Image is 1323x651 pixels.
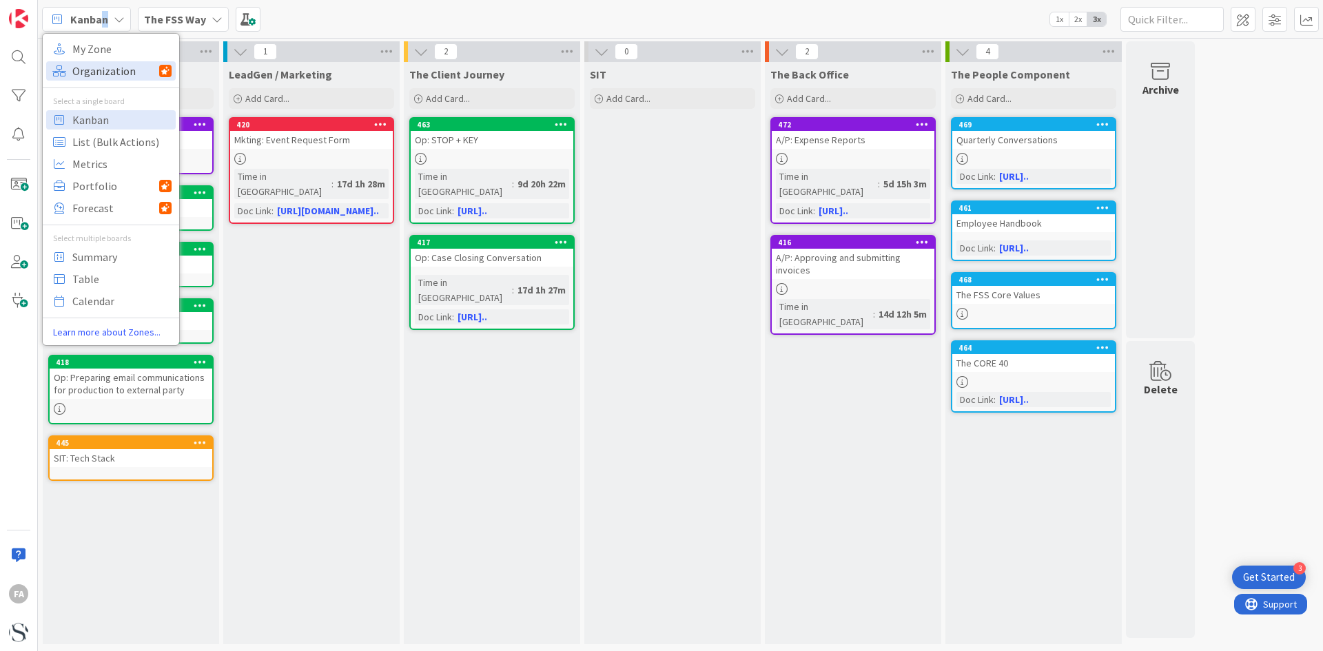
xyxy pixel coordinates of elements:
span: Organization [72,61,159,81]
div: Delete [1144,381,1178,397]
img: Visit kanbanzone.com [9,9,28,28]
input: Quick Filter... [1120,7,1224,32]
div: Get Started [1243,570,1295,584]
div: 17d 1h 27m [514,282,569,298]
div: Archive [1142,81,1179,98]
div: Op: STOP + KEY [411,131,573,149]
div: The CORE 40 [952,354,1115,372]
div: 416 [778,238,934,247]
span: Add Card... [426,92,470,105]
span: 3x [1087,12,1106,26]
div: Open Get Started checklist, remaining modules: 3 [1232,566,1306,589]
div: 5d 15h 3m [880,176,930,192]
div: 469 [958,120,1115,130]
span: : [994,392,996,407]
div: A/P: Approving and submitting invoices [772,249,934,279]
span: Forecast [72,198,159,218]
a: 418Op: Preparing email communications for production to external party [48,355,214,424]
span: Table [72,269,172,289]
span: Metrics [72,154,172,174]
span: 2 [795,43,819,60]
a: Portfolio [46,176,176,196]
span: : [271,203,274,218]
div: 420 [230,118,393,131]
div: Doc Link [956,392,994,407]
span: Support [29,2,63,19]
span: Add Card... [967,92,1012,105]
span: Add Card... [606,92,650,105]
div: Time in [GEOGRAPHIC_DATA] [415,169,512,199]
div: A/P: Expense Reports [772,131,934,149]
a: 468The FSS Core Values [951,272,1116,329]
div: 420Mkting: Event Request Form [230,118,393,149]
a: 420Mkting: Event Request FormTime in [GEOGRAPHIC_DATA]:17d 1h 28mDoc Link:[URL][DOMAIN_NAME].. [229,117,394,224]
div: Time in [GEOGRAPHIC_DATA] [234,169,331,199]
div: 461 [952,202,1115,214]
span: The Client Journey [409,68,504,81]
div: Select multiple boards [43,232,179,245]
span: 4 [976,43,999,60]
a: Table [46,269,176,289]
a: [URL].. [999,242,1029,254]
div: FA [9,584,28,603]
span: The Back Office [770,68,849,81]
span: : [873,307,875,322]
div: 461 [958,203,1115,213]
a: [URL].. [819,205,848,217]
div: Doc Link [776,203,813,218]
a: 416A/P: Approving and submitting invoicesTime in [GEOGRAPHIC_DATA]:14d 12h 5m [770,235,936,335]
a: 445SIT: Tech Stack [48,435,214,481]
span: Calendar [72,291,172,311]
div: Op: Case Closing Conversation [411,249,573,267]
div: 472 [778,120,934,130]
span: 2 [434,43,458,60]
span: : [452,203,454,218]
span: Portfolio [72,176,159,196]
span: : [331,176,334,192]
span: My Zone [72,39,172,59]
span: Summary [72,247,172,267]
a: Summary [46,247,176,267]
div: 445 [56,438,212,448]
div: 461Employee Handbook [952,202,1115,232]
a: 472A/P: Expense ReportsTime in [GEOGRAPHIC_DATA]:5d 15h 3mDoc Link:[URL].. [770,117,936,224]
div: 17d 1h 28m [334,176,389,192]
span: Add Card... [787,92,831,105]
div: 418 [50,356,212,369]
a: 417Op: Case Closing ConversationTime in [GEOGRAPHIC_DATA]:17d 1h 27mDoc Link:[URL].. [409,235,575,330]
a: Metrics [46,154,176,174]
a: Forecast [46,198,176,218]
div: 9d 20h 22m [514,176,569,192]
span: : [512,176,514,192]
div: 14d 12h 5m [875,307,930,322]
span: : [452,309,454,324]
div: 463Op: STOP + KEY [411,118,573,149]
div: Time in [GEOGRAPHIC_DATA] [776,169,878,199]
div: 417 [411,236,573,249]
div: Employee Handbook [952,214,1115,232]
b: The FSS Way [144,12,206,26]
div: 472 [772,118,934,131]
span: : [813,203,815,218]
a: [URL].. [458,205,487,217]
div: 418 [56,358,212,367]
div: 469 [952,118,1115,131]
span: 1x [1050,12,1069,26]
img: avatar [9,623,28,642]
a: 469Quarterly ConversationsDoc Link:[URL].. [951,117,1116,189]
div: The FSS Core Values [952,286,1115,304]
div: Time in [GEOGRAPHIC_DATA] [776,299,873,329]
div: 468 [958,275,1115,285]
a: [URL][DOMAIN_NAME].. [277,205,379,217]
div: 463 [417,120,573,130]
a: Kanban [46,110,176,130]
span: 1 [254,43,277,60]
div: 464 [958,343,1115,353]
a: [URL].. [458,311,487,323]
a: [URL].. [999,170,1029,183]
a: List (Bulk Actions) [46,132,176,152]
a: My Zone [46,39,176,59]
div: Doc Link [415,203,452,218]
div: Mkting: Event Request Form [230,131,393,149]
div: 445SIT: Tech Stack [50,437,212,467]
